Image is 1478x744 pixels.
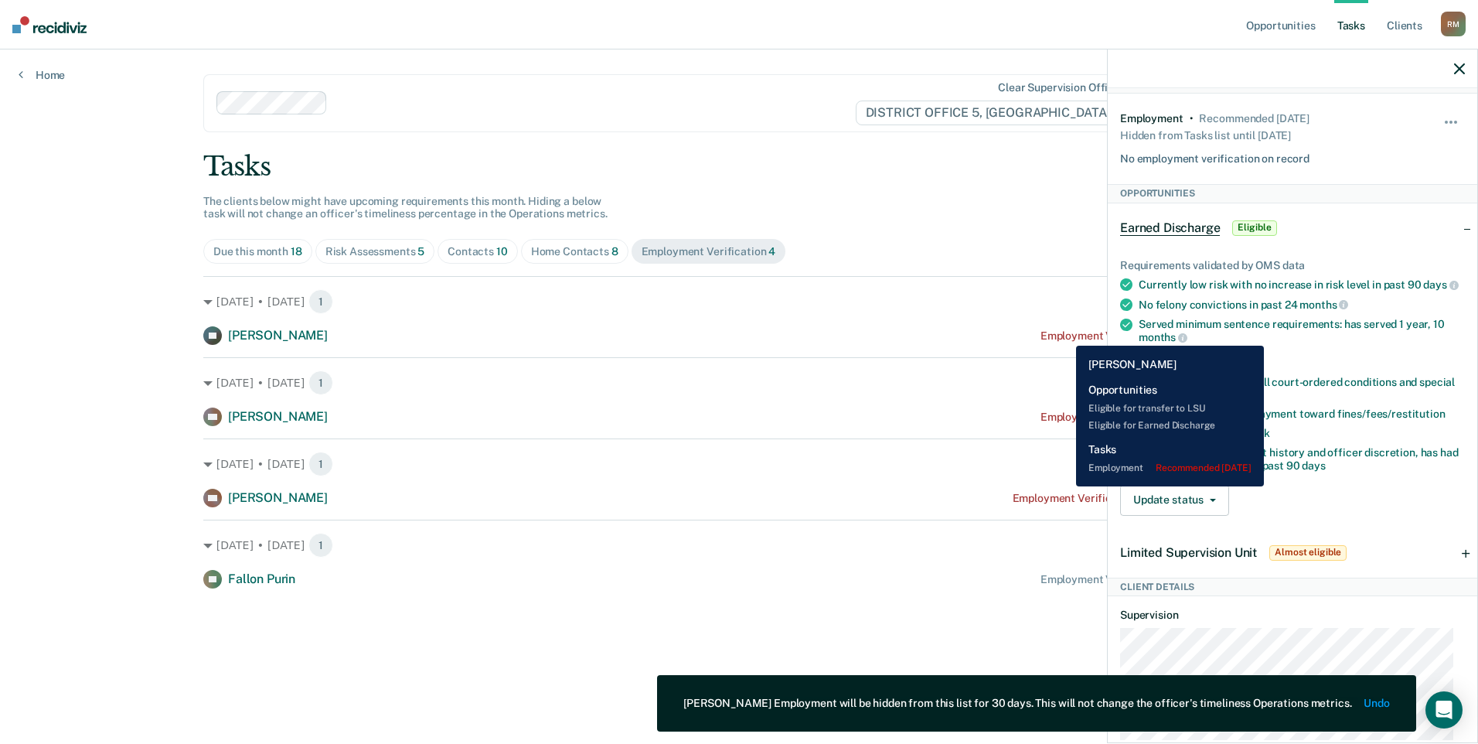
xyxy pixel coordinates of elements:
span: fines/fees/restitution [1337,408,1446,420]
span: 18 [291,245,302,258]
div: Hidden from Tasks list until [DATE] [1120,125,1291,146]
span: days [1302,459,1325,472]
span: Earned Discharge [1120,220,1220,236]
div: Served minimum sentence requirements: has served 1 year, 10 [1139,318,1465,344]
span: [PERSON_NAME] [228,328,328,343]
span: 4 [768,245,775,258]
span: days [1423,278,1458,291]
div: Open Intercom Messenger [1425,691,1463,729]
div: [DATE] • [DATE] [203,289,1275,314]
div: Limited Supervision UnitAlmost eligible [1108,528,1477,578]
span: [PERSON_NAME] [228,409,328,424]
div: Requirements to check [1120,357,1465,370]
span: 1 [308,533,333,558]
div: Risk Assessments [325,245,425,258]
span: 5 [417,245,424,258]
span: DISTRICT OFFICE 5, [GEOGRAPHIC_DATA] [856,101,1133,125]
span: check [1239,427,1269,439]
div: Requirements validated by OMS data [1120,259,1465,272]
div: Opportunities [1108,184,1477,203]
span: Almost eligible [1269,545,1347,561]
div: No employment verification on record [1120,146,1309,166]
span: Eligible [1232,220,1276,236]
div: Has not failed to make payment toward [1139,408,1465,421]
div: Must be compliant with all court-ordered conditions and special [1139,376,1465,402]
div: No felony convictions in past 24 [1139,298,1465,312]
div: R M [1441,12,1466,36]
span: Fallon Purin [228,572,295,586]
div: Client Details [1108,578,1477,596]
div: Home Contacts [531,245,618,258]
span: 10 [496,245,508,258]
div: Has not failed NCIC [1139,427,1465,440]
div: [PERSON_NAME] Employment will be hidden from this list for 30 days. This will not change the offi... [683,697,1351,710]
span: 1 [308,289,333,314]
div: Employment [1120,112,1183,125]
div: [DATE] • [DATE] [203,370,1275,395]
span: [PERSON_NAME] [228,490,328,505]
div: Employment Verification recommended [DATE] [1040,329,1275,343]
img: Recidiviz [12,16,87,33]
dt: Supervision [1120,609,1465,622]
div: • [1190,112,1194,125]
span: conditions [1139,389,1191,401]
button: Undo [1364,697,1390,710]
button: Update status [1120,485,1229,516]
div: Contacts [448,245,508,258]
div: Earned DischargeEligible [1108,203,1477,253]
div: If relevant based on client history and officer discretion, has had a negative UA within the past 90 [1139,446,1465,473]
div: Due this month [213,245,302,258]
span: 8 [611,245,618,258]
div: Employment Verification [642,245,776,258]
div: Employment Verification recommended a month ago [1013,492,1275,505]
a: Home [19,68,65,82]
span: The clients below might have upcoming requirements this month. Hiding a below task will not chang... [203,195,608,220]
div: Tasks [203,151,1275,183]
div: [DATE] • [DATE] [203,452,1275,476]
div: Clear supervision officers [998,81,1129,94]
span: months [1139,331,1187,343]
span: 1 [308,452,333,476]
div: Recommended 2 years ago [1199,112,1309,125]
span: Limited Supervision Unit [1120,545,1257,560]
div: [DATE] • [DATE] [203,533,1275,558]
span: months [1299,299,1348,311]
div: Employment Verification recommended [DATE] [1040,411,1275,424]
div: Currently low risk with no increase in risk level in past 90 [1139,278,1465,292]
div: Employment Verification recommended [DATE] [1040,573,1275,586]
span: 1 [308,370,333,395]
